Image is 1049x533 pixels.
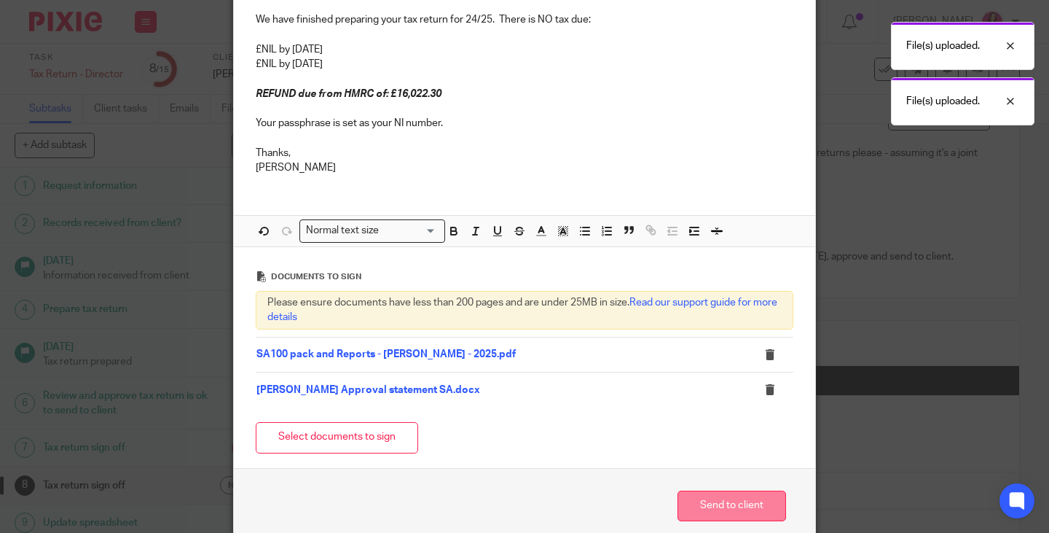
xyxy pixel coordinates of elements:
div: Search for option [299,219,445,242]
span: Normal text size [303,223,382,238]
a: SA100 pack and Reports - [PERSON_NAME] - 2025.pdf [256,349,516,359]
input: Search for option [384,223,436,238]
span: Documents to sign [271,273,361,281]
p: File(s) uploaded. [906,39,980,53]
p: Thanks, [256,146,793,160]
div: Please ensure documents have less than 200 pages and are under 25MB in size. [256,291,793,330]
p: Your passphrase is set as your NI number. [256,116,793,131]
button: Send to client [677,491,786,522]
p: File(s) uploaded. [906,94,980,109]
a: [PERSON_NAME] Approval statement SA.docx [256,385,480,395]
p: [PERSON_NAME] [256,160,793,175]
button: Select documents to sign [256,422,418,454]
